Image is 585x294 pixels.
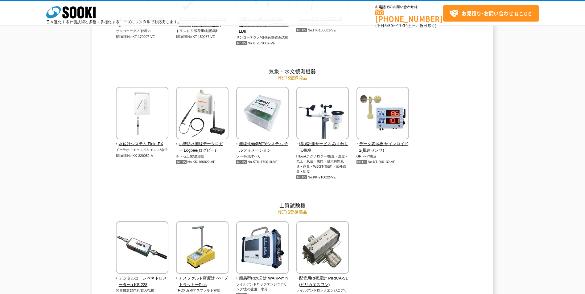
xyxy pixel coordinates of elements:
p: NETIS登録商品 [112,209,473,215]
span: 小型防水無線データロガー Logbee(ログビー) [176,141,229,154]
a: お見積り･お問い合わせはこちら [443,5,539,22]
span: 簡易型RI水分計 WARP-mini [236,275,289,282]
p: No.HK-180001-VE [296,27,349,34]
p: ソイルアンドロックエンジニアリング/土の密度・水分 [236,282,289,292]
img: 無線式傾斜監視システム チルフォメーション [236,87,289,141]
a: 環境計測サービス みまわり伝書鳩 [296,135,349,153]
p: No.KK-210022-VE [296,174,349,181]
p: NETIS登録商品 [112,74,473,81]
span: 環境計測サービス みまわり伝書鳩 [296,141,349,154]
img: 簡易型RI水分計 WARP-mini [236,221,289,275]
a: [PHONE_NUMBER] [375,10,443,22]
p: No.KT-170007-VE [236,40,289,47]
p: GRIFFY/風速 [356,154,409,159]
span: 8:50 [385,23,393,28]
span: 配管用RI密度計 PIRICA-S1(ピリカエスワン) [296,275,349,288]
p: No.KT-200132-VE [356,159,409,165]
p: イーラボ・エクスペリエンス/水位 [116,147,169,153]
strong: お見積り･お問い合わせ [462,10,513,17]
span: データ表示板 サインロイド2(風速センサ) [356,141,409,154]
p: ITbookテクノロジー/気温・湿度・気圧・風速・風向・最大瞬間風速・雨量・WBGT(簡易)・紫外線量・照度 [296,154,349,174]
h2: 気象・水文観測機器 [112,68,473,75]
p: サンコーテクノ/引張荷重確認試験 [236,35,289,40]
img: 水位計システム Field-EX [116,87,168,141]
span: はこちら [449,9,532,18]
p: No.KK-160022-VE [176,159,229,165]
span: 17:30 [397,23,408,28]
a: アスファルト密度計 ぺイブトラッカーPlus [176,269,229,288]
p: チトセ工業/温湿度 [176,154,229,159]
span: (平日 ～ 土日、祝日除く) [375,23,436,28]
img: データ表示板 サインロイド2(風速センサ) [356,87,409,141]
a: デジタルコーンペネトロメーターα KS-228 [116,269,169,288]
p: No.KT-170007-VE [116,34,169,40]
img: 配管用RI密度計 PIRICA-S1(ピリカエスワン) [296,221,349,275]
img: デジタルコーンペネトロメーターα KS-228 [116,221,168,275]
p: TROXLER/アスファルト密度 [176,288,229,293]
p: 関西機器製作所/貫入抵抗 [116,288,169,293]
p: サンコーテクノ/付着力 [116,28,169,34]
a: 無線式傾斜監視システム チルフォメーション [236,135,289,153]
p: ソーキ/地すべり [236,154,289,159]
p: No.KTK-170010-VE [236,159,289,165]
a: 簡易型RI水分計 WARP-mini [236,269,289,282]
img: 環境計測サービス みまわり伝書鳩 [296,87,349,141]
p: No.KT-150087-VE [176,34,229,40]
span: 水位計システム Field-EX [116,141,169,147]
span: アスファルト密度計 ぺイブトラッカーPlus [176,275,229,288]
p: No.KK-220052-A [116,153,169,159]
h2: 土質試験機 [112,202,473,209]
img: 小型防水無線データロガー Logbee(ログビー) [176,87,229,141]
a: 水位計システム Field-EX [116,135,169,147]
a: 配管用RI密度計 PIRICA-S1(ピリカエスワン) [296,269,349,288]
p: トラスト/引張荷重確認試験 [176,28,229,34]
span: 無線式傾斜監視システム チルフォメーション [236,141,289,154]
p: 日々進化する計測技術と多種・多様化するニーズにレンタルでお応えします。 [46,20,181,24]
img: アスファルト密度計 ぺイブトラッカーPlus [176,221,229,275]
a: データ表示板 サインロイド2(風速センサ) [356,135,409,153]
span: デジタルコーンペネトロメーターα KS-228 [116,275,169,288]
a: 小型防水無線データロガー Logbee(ログビー) [176,135,229,153]
span: お電話でのお問い合わせは [375,5,443,9]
